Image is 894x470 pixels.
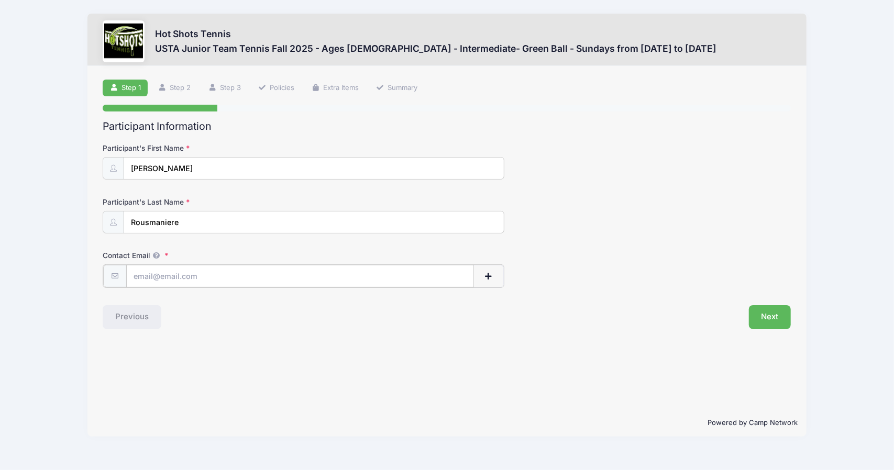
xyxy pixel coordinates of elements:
a: Step 1 [103,80,148,97]
h3: USTA Junior Team Tennis Fall 2025 - Ages [DEMOGRAPHIC_DATA] - Intermediate- Green Ball - Sundays ... [155,43,716,54]
h2: Participant Information [103,120,791,132]
label: Participant's First Name [103,143,332,153]
a: Step 3 [201,80,248,97]
input: Participant's First Name [124,157,504,180]
a: Step 2 [151,80,198,97]
a: Extra Items [304,80,366,97]
a: Summary [369,80,425,97]
label: Contact Email [103,250,332,261]
h3: Hot Shots Tennis [155,28,716,39]
input: email@email.com [126,265,474,287]
a: Policies [251,80,301,97]
button: Next [749,305,791,329]
input: Participant's Last Name [124,211,504,233]
label: Participant's Last Name [103,197,332,207]
p: Powered by Camp Network [96,418,798,428]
